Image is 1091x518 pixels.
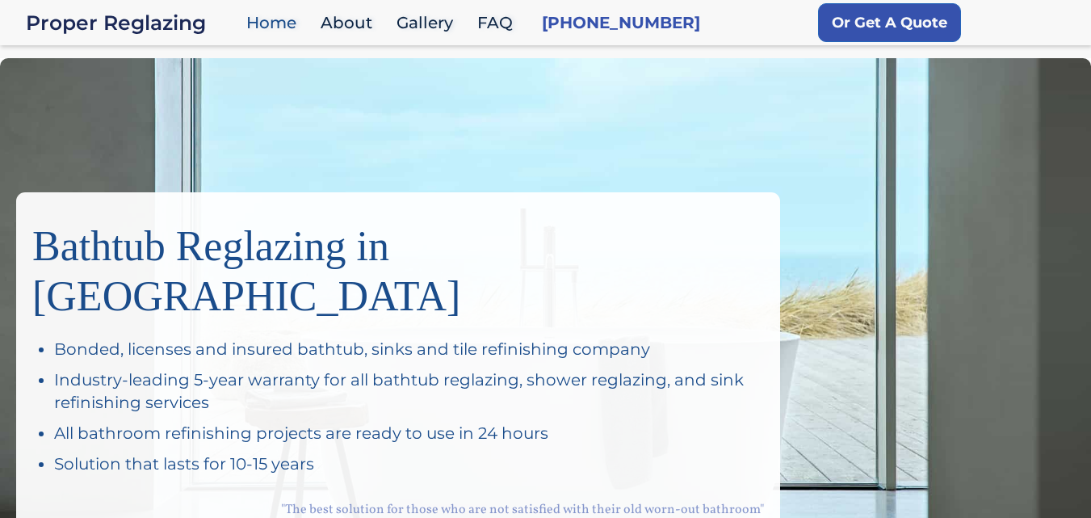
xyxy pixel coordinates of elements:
[238,6,313,40] a: Home
[26,11,238,34] a: home
[818,3,961,42] a: Or Get A Quote
[54,422,764,444] div: All bathroom refinishing projects are ready to use in 24 hours
[313,6,388,40] a: About
[54,368,764,414] div: Industry-leading 5-year warranty for all bathtub reglazing, shower reglazing, and sink refinishin...
[26,11,238,34] div: Proper Reglazing
[54,453,764,475] div: Solution that lasts for 10-15 years
[388,6,469,40] a: Gallery
[469,6,529,40] a: FAQ
[542,11,700,34] a: [PHONE_NUMBER]
[32,208,764,322] h1: Bathtub Reglazing in [GEOGRAPHIC_DATA]
[54,338,764,360] div: Bonded, licenses and insured bathtub, sinks and tile refinishing company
